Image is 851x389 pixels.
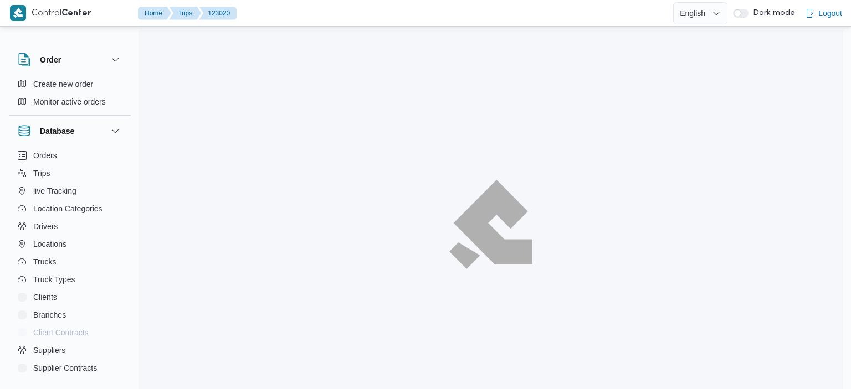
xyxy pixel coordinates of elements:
[10,5,26,21] img: X8yXhbKr1z7QwAAAABJRU5ErkJggg==
[13,182,126,200] button: live Tracking
[33,308,66,321] span: Branches
[18,125,122,138] button: Database
[33,149,57,162] span: Orders
[13,324,126,341] button: Client Contracts
[33,237,66,251] span: Locations
[749,9,795,18] span: Dark mode
[33,344,65,357] span: Suppliers
[9,147,131,386] div: Database
[169,7,201,20] button: Trips
[13,147,126,164] button: Orders
[455,186,526,262] img: ILLA Logo
[13,93,126,111] button: Monitor active orders
[9,75,131,115] div: Order
[13,235,126,253] button: Locations
[40,125,74,138] h3: Database
[13,341,126,359] button: Suppliers
[138,7,171,20] button: Home
[13,306,126,324] button: Branches
[199,7,237,20] button: 123020
[13,253,126,271] button: Trucks
[13,164,126,182] button: Trips
[33,220,58,233] span: Drivers
[818,7,842,20] span: Logout
[33,95,106,108] span: Monitor active orders
[33,361,97,375] span: Supplier Contracts
[33,77,93,91] span: Create new order
[33,273,75,286] span: Truck Types
[13,271,126,288] button: Truck Types
[33,167,50,180] span: Trips
[40,53,61,66] h3: Order
[13,217,126,235] button: Drivers
[18,53,122,66] button: Order
[33,326,89,339] span: Client Contracts
[13,288,126,306] button: Clients
[13,75,126,93] button: Create new order
[801,2,847,24] button: Logout
[61,9,91,18] b: Center
[13,200,126,217] button: Location Categories
[33,184,76,198] span: live Tracking
[33,291,57,304] span: Clients
[33,255,56,268] span: Trucks
[13,359,126,377] button: Supplier Contracts
[33,202,102,215] span: Location Categories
